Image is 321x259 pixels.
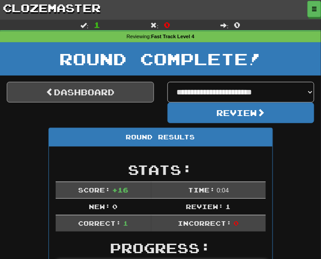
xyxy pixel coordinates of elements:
[225,203,231,210] span: 1
[123,219,128,227] span: 1
[233,219,239,227] span: 0
[112,203,118,210] span: 0
[7,82,154,103] a: Dashboard
[94,20,100,29] span: 1
[56,241,266,255] h2: Progress:
[80,22,88,28] span: :
[112,186,128,194] span: + 16
[221,22,229,28] span: :
[188,186,215,194] span: Time:
[186,203,224,210] span: Review:
[234,20,241,29] span: 0
[164,20,170,29] span: 0
[49,128,273,147] div: Round Results
[151,34,194,39] strong: Fast Track Level 4
[178,219,232,227] span: Incorrect:
[89,203,111,210] span: New:
[79,186,111,194] span: Score:
[3,50,318,68] h1: Round Complete!
[167,103,315,123] button: Review
[79,219,122,227] span: Correct:
[56,162,266,177] h2: Stats:
[151,22,159,28] span: :
[217,187,229,194] span: 0 : 0 4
